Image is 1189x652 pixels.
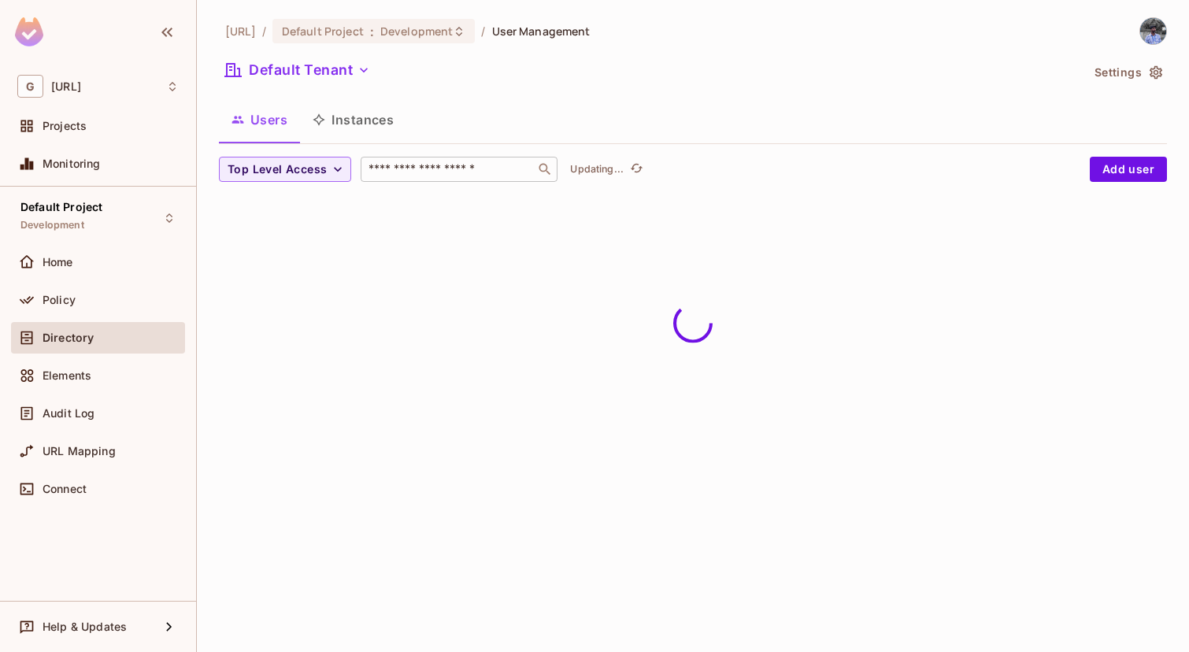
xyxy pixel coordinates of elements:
[51,80,81,93] span: Workspace: genworx.ai
[219,57,376,83] button: Default Tenant
[43,445,116,458] span: URL Mapping
[300,100,406,139] button: Instances
[43,157,101,170] span: Monitoring
[43,483,87,495] span: Connect
[380,24,453,39] span: Development
[20,201,102,213] span: Default Project
[219,100,300,139] button: Users
[43,621,127,633] span: Help & Updates
[43,407,94,420] span: Audit Log
[1140,18,1166,44] img: Mithies
[627,160,646,179] button: refresh
[43,294,76,306] span: Policy
[43,369,91,382] span: Elements
[1090,157,1167,182] button: Add user
[20,219,84,232] span: Development
[630,161,643,177] span: refresh
[624,160,646,179] span: Click to refresh data
[43,256,73,269] span: Home
[43,120,87,132] span: Projects
[17,75,43,98] span: G
[369,25,375,38] span: :
[570,163,624,176] p: Updating...
[1088,60,1167,85] button: Settings
[43,332,94,344] span: Directory
[481,24,485,39] li: /
[225,24,256,39] span: the active workspace
[15,17,43,46] img: SReyMgAAAABJRU5ErkJggg==
[262,24,266,39] li: /
[492,24,591,39] span: User Management
[219,157,351,182] button: Top Level Access
[282,24,364,39] span: Default Project
[228,160,327,180] span: Top Level Access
